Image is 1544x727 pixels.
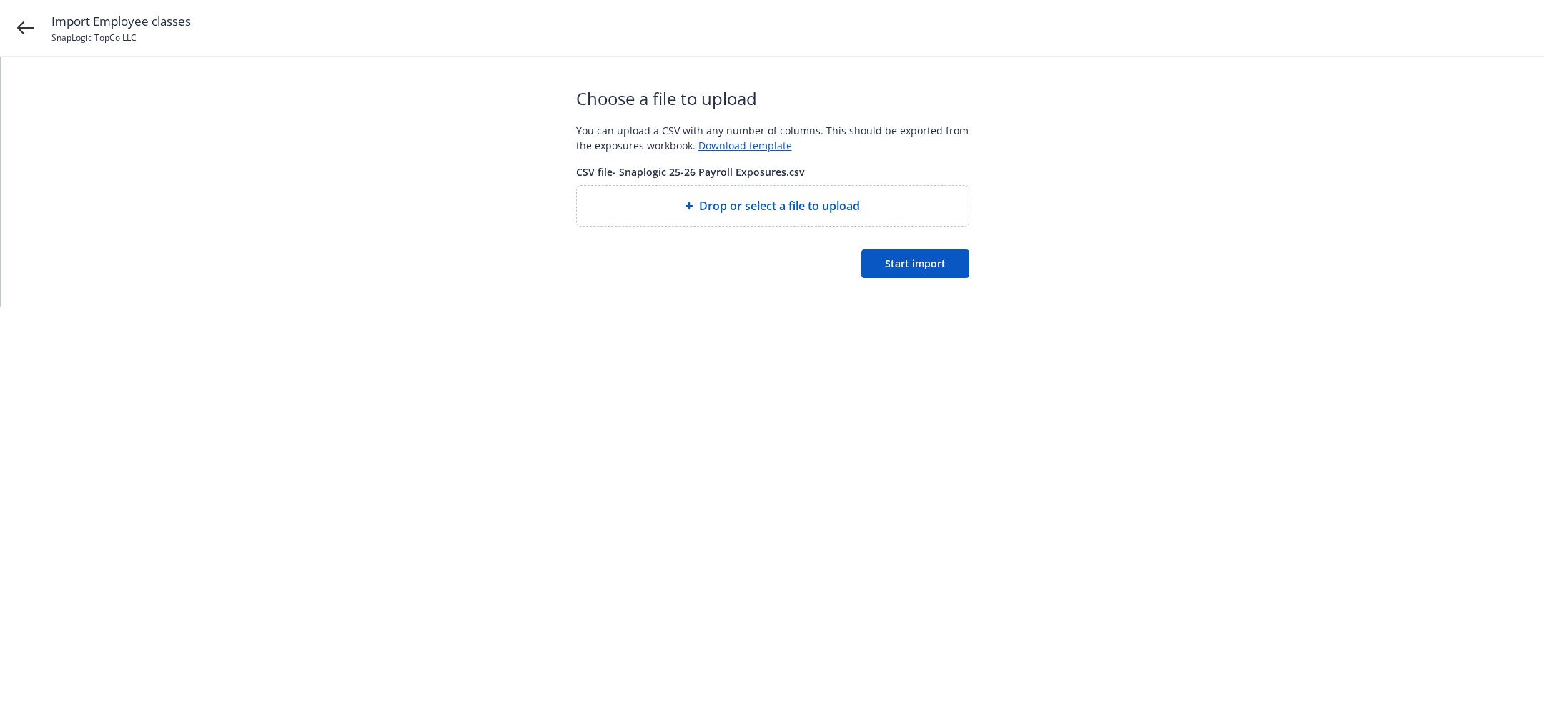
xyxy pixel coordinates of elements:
span: CSV file - Snaplogic 25-26 Payroll Exposures.csv [576,164,969,179]
span: Drop or select a file to upload [699,197,860,214]
div: You can upload a CSV with any number of columns. This should be exported from the exposures workb... [576,123,969,153]
div: Drop or select a file to upload [576,185,969,227]
span: Choose a file to upload [576,86,969,112]
span: SnapLogic TopCo LLC [51,31,137,44]
span: Import Employee classes [51,12,191,31]
a: Download template [698,139,792,152]
span: Start import [885,257,946,270]
button: Start import [861,249,969,278]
